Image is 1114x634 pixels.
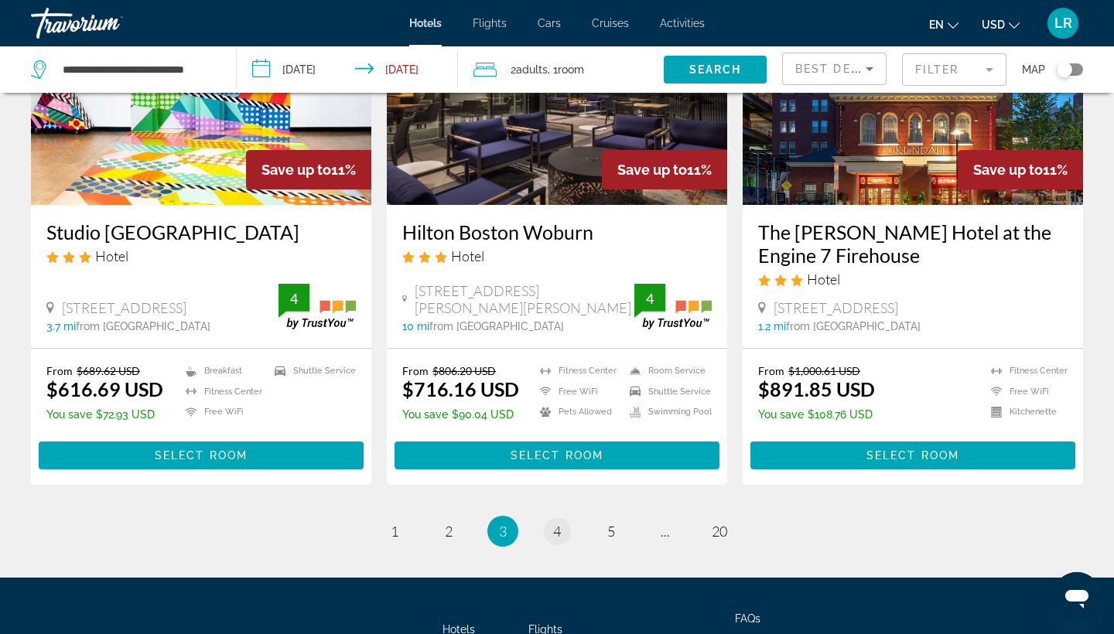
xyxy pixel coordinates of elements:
button: Change language [929,13,959,36]
div: 3 star Hotel [46,247,356,264]
span: 2 [445,523,453,540]
li: Free WiFi [983,385,1068,398]
a: Select Room [750,445,1075,462]
div: 11% [246,150,371,189]
span: You save [758,408,804,421]
span: You save [402,408,448,421]
div: 3 star Hotel [758,271,1068,288]
button: Toggle map [1045,63,1083,77]
p: $108.76 USD [758,408,875,421]
span: ... [661,523,670,540]
span: From [402,364,429,377]
li: Shuttle Service [622,385,712,398]
span: 20 [712,523,727,540]
button: Select Room [395,441,719,469]
button: Search [664,56,767,84]
div: 3 star Hotel [402,247,712,264]
span: Best Deals [795,63,876,75]
li: Free WiFi [532,385,622,398]
span: [STREET_ADDRESS][PERSON_NAME][PERSON_NAME] [415,282,634,316]
li: Fitness Center [983,364,1068,377]
p: $72.93 USD [46,408,163,421]
button: Travelers: 2 adults, 0 children [458,46,664,93]
span: Hotel [807,271,840,288]
span: 2 [511,59,548,80]
button: Change currency [982,13,1020,36]
img: trustyou-badge.svg [634,284,712,329]
p: $90.04 USD [402,408,519,421]
li: Breakfast [178,364,267,377]
del: $806.20 USD [432,364,496,377]
button: Check-in date: Oct 11, 2025 Check-out date: Oct 13, 2025 [237,46,458,93]
a: Hilton Boston Woburn [402,220,712,244]
ins: $891.85 USD [758,377,875,401]
span: Select Room [155,449,248,462]
a: Flights [473,17,507,29]
a: Studio [GEOGRAPHIC_DATA] [46,220,356,244]
span: Save up to [617,162,687,178]
span: Save up to [973,162,1043,178]
li: Fitness Center [532,364,622,377]
a: FAQs [735,612,760,625]
span: en [929,19,944,31]
a: Cruises [592,17,629,29]
iframe: Botón para iniciar la ventana de mensajería [1052,572,1102,622]
span: [STREET_ADDRESS] [62,299,186,316]
a: Travorium [31,3,186,43]
li: Pets Allowed [532,406,622,419]
span: Select Room [866,449,959,462]
span: from [GEOGRAPHIC_DATA] [429,320,564,332]
li: Room Service [622,364,712,377]
del: $689.62 USD [77,364,140,377]
div: 4 [634,289,665,308]
span: Select Room [511,449,603,462]
li: Free WiFi [178,406,267,419]
li: Fitness Center [178,385,267,398]
div: 11% [602,150,727,189]
span: Hotel [95,247,128,264]
span: [STREET_ADDRESS] [774,299,898,316]
div: 4 [278,289,309,308]
button: Filter [902,53,1006,87]
span: , 1 [548,59,584,80]
nav: Pagination [31,516,1083,547]
span: Save up to [261,162,331,178]
img: trustyou-badge.svg [278,284,356,329]
div: 11% [958,150,1083,189]
button: User Menu [1043,7,1083,39]
span: Cars [538,17,561,29]
a: Hotels [409,17,442,29]
span: USD [982,19,1005,31]
button: Select Room [750,441,1075,469]
a: Activities [660,17,705,29]
span: Search [689,63,742,76]
span: Hotel [451,247,484,264]
span: You save [46,408,92,421]
span: 3.7 mi [46,320,76,332]
del: $1,000.61 USD [788,364,860,377]
li: Shuttle Service [267,364,356,377]
ins: $716.16 USD [402,377,519,401]
span: Map [1022,59,1045,80]
span: 1.2 mi [758,320,786,332]
span: 3 [499,523,507,540]
span: 10 mi [402,320,429,332]
span: 4 [553,523,561,540]
li: Kitchenette [983,406,1068,419]
span: from [GEOGRAPHIC_DATA] [76,320,210,332]
span: 5 [607,523,615,540]
a: Select Room [395,445,719,462]
span: from [GEOGRAPHIC_DATA] [786,320,921,332]
button: Select Room [39,441,364,469]
a: The [PERSON_NAME] Hotel at the Engine 7 Firehouse [758,220,1068,267]
span: From [46,364,73,377]
span: 1 [391,523,398,540]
